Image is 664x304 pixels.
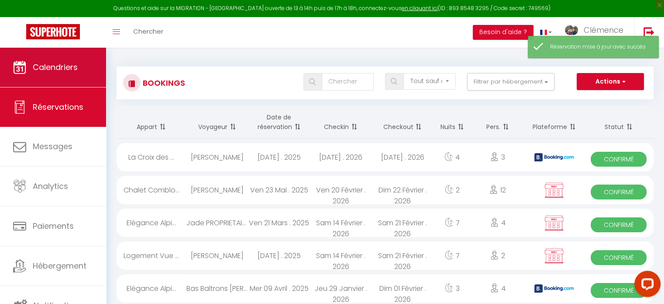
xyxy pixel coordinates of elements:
[627,267,664,304] iframe: LiveChat chat widget
[33,62,78,73] span: Calendriers
[372,106,433,139] th: Sort by checkout
[33,260,86,271] span: Hébergement
[467,73,554,91] button: Filtrer par hébergement
[471,106,525,139] th: Sort by people
[26,24,80,39] img: Super Booking
[186,106,248,139] th: Sort by guest
[577,73,644,91] button: Actions
[248,106,310,139] th: Sort by booking date
[117,106,186,139] th: Sort by rentals
[402,4,438,12] a: en cliquant ici
[133,27,163,36] span: Chercher
[433,106,471,139] th: Sort by nights
[584,24,623,35] span: Clémence
[141,73,185,93] h3: Bookings
[33,181,68,192] span: Analytics
[584,106,654,139] th: Sort by status
[473,25,533,40] button: Besoin d'aide ?
[33,220,74,231] span: Paiements
[643,27,654,38] img: logout
[525,106,584,139] th: Sort by channel
[322,73,374,91] input: Chercher
[33,141,72,152] span: Messages
[33,101,83,112] span: Réservations
[558,17,634,48] a: ... Clémence
[565,25,578,35] img: ...
[310,106,372,139] th: Sort by checkin
[127,17,170,48] a: Chercher
[550,43,650,51] div: Réservation mise à jour avec succès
